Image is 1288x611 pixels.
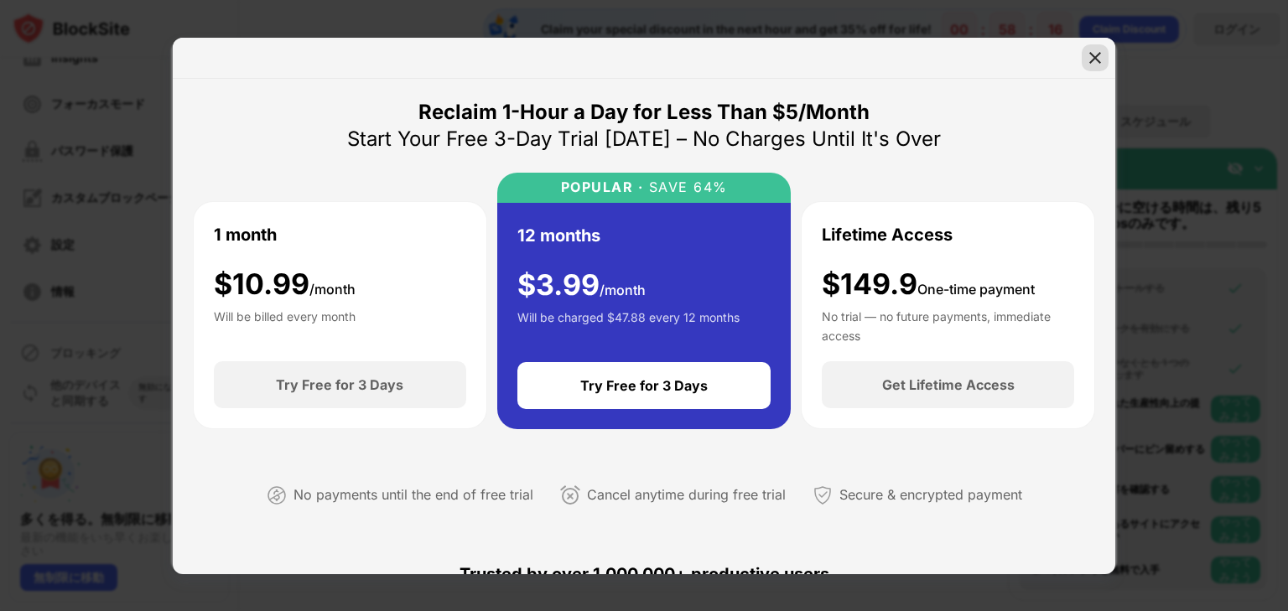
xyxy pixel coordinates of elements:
[839,483,1022,507] div: Secure & encrypted payment
[813,485,833,505] img: secured-payment
[561,179,644,195] div: POPULAR ·
[560,485,580,505] img: cancel-anytime
[267,485,287,505] img: not-paying
[580,377,708,394] div: Try Free for 3 Days
[917,281,1035,298] span: One-time payment
[643,179,728,195] div: SAVE 64%
[822,222,953,247] div: Lifetime Access
[418,99,870,126] div: Reclaim 1-Hour a Day for Less Than $5/Month
[517,223,600,248] div: 12 months
[587,483,786,507] div: Cancel anytime during free trial
[293,483,533,507] div: No payments until the end of free trial
[347,126,941,153] div: Start Your Free 3-Day Trial [DATE] – No Charges Until It's Over
[882,376,1015,393] div: Get Lifetime Access
[214,267,356,302] div: $ 10.99
[276,376,403,393] div: Try Free for 3 Days
[517,308,740,342] div: Will be charged $47.88 every 12 months
[309,281,356,298] span: /month
[600,282,646,298] span: /month
[822,308,1074,341] div: No trial — no future payments, immediate access
[822,267,1035,302] div: $149.9
[517,268,646,303] div: $ 3.99
[214,308,356,341] div: Will be billed every month
[214,222,277,247] div: 1 month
